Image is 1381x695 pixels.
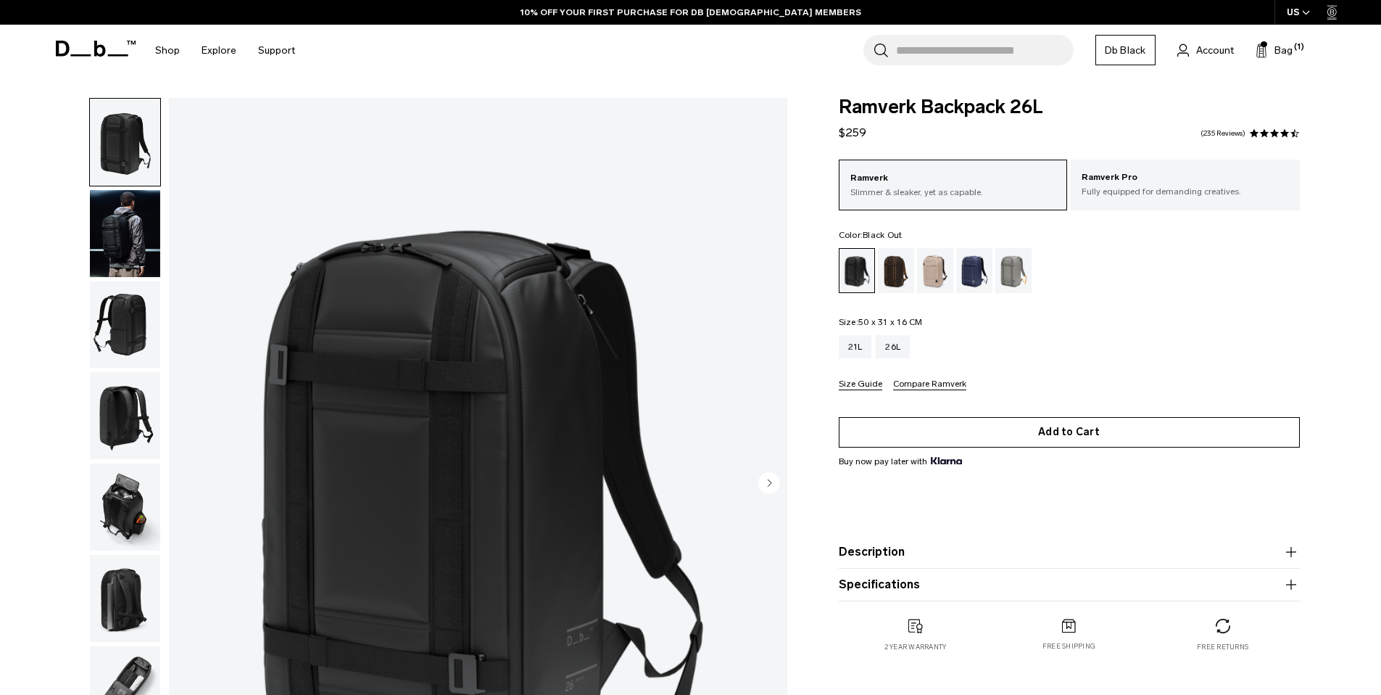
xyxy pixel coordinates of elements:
[258,25,295,76] a: Support
[1294,41,1304,54] span: (1)
[758,472,780,496] button: Next slide
[90,372,160,459] img: Ramverk Backpack 26L Black Out
[89,371,161,460] button: Ramverk Backpack 26L Black Out
[1196,43,1234,58] span: Account
[839,417,1300,448] button: Add to Cart
[995,248,1032,293] a: Sand Grey
[956,248,992,293] a: Blue Hour
[893,379,966,390] button: Compare Ramverk
[155,25,180,76] a: Shop
[90,190,160,277] img: Ramverk Backpack 26L Black Out
[1095,35,1156,65] a: Db Black
[839,248,875,293] a: Black Out
[884,642,947,652] p: 2 year warranty
[90,555,160,642] img: Ramverk Backpack 26L Black Out
[839,318,923,326] legend: Size:
[1200,130,1245,137] a: 235 reviews
[1042,641,1095,651] p: Free shipping
[863,230,902,240] span: Black Out
[839,543,1300,561] button: Description
[839,335,872,358] a: 21L
[931,457,962,464] img: {"height" => 20, "alt" => "Klarna"}
[839,126,866,139] span: $259
[90,464,160,551] img: Ramverk Backpack 26L Black Out
[521,6,861,19] a: 10% OFF YOUR FIRST PURCHASE FOR DB [DEMOGRAPHIC_DATA] MEMBERS
[1071,160,1300,209] a: Ramverk Pro Fully equipped for demanding creatives.
[1082,185,1289,198] p: Fully equipped for demanding creatives.
[90,281,160,369] img: Ramverk Backpack 26L Black Out
[876,335,910,358] a: 26L
[839,98,1300,117] span: Ramverk Backpack 26L
[839,379,882,390] button: Size Guide
[202,25,236,76] a: Explore
[89,463,161,551] button: Ramverk Backpack 26L Black Out
[1256,41,1293,59] button: Bag (1)
[850,186,1056,199] p: Slimmer & sleaker, yet as capable.
[839,576,1300,593] button: Specifications
[89,281,161,369] button: Ramverk Backpack 26L Black Out
[839,455,962,468] span: Buy now pay later with
[89,98,161,186] button: Ramverk Backpack 26L Black Out
[878,248,914,293] a: Espresso
[1082,170,1289,185] p: Ramverk Pro
[1197,642,1248,652] p: Free returns
[144,25,306,76] nav: Main Navigation
[839,231,903,239] legend: Color:
[1274,43,1293,58] span: Bag
[1177,41,1234,59] a: Account
[850,171,1056,186] p: Ramverk
[89,189,161,278] button: Ramverk Backpack 26L Black Out
[89,554,161,643] button: Ramverk Backpack 26L Black Out
[90,99,160,186] img: Ramverk Backpack 26L Black Out
[917,248,953,293] a: Fogbow Beige
[858,317,923,327] span: 50 x 31 x 16 CM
